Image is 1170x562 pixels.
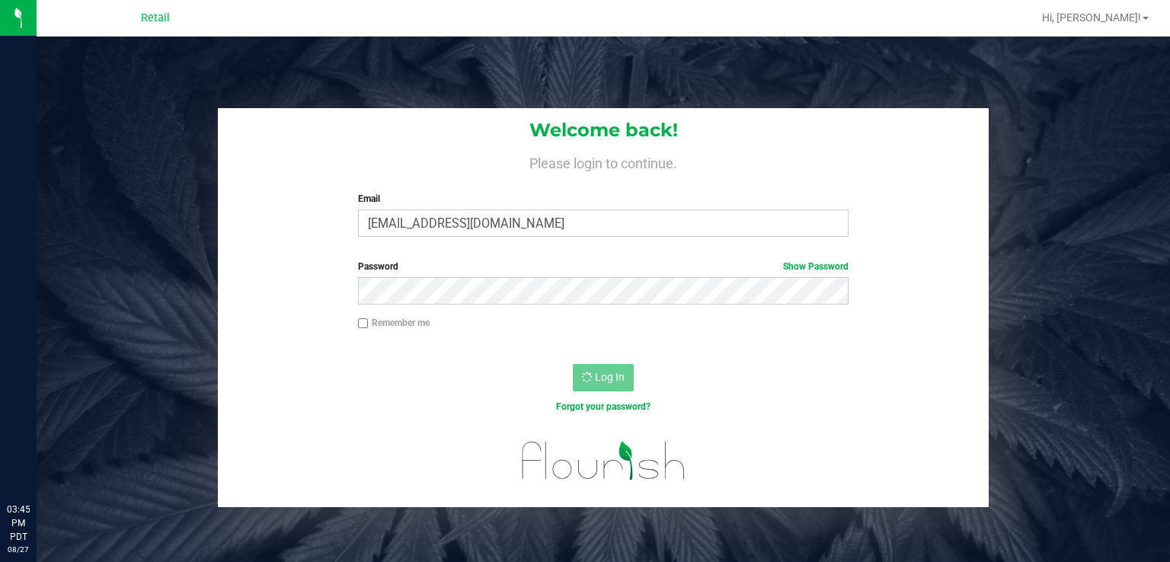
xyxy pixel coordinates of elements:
span: Password [358,261,398,272]
input: Remember me [358,318,369,329]
label: Remember me [358,316,430,330]
p: 08/27 [7,544,30,555]
p: 03:45 PM PDT [7,503,30,544]
a: Forgot your password? [556,401,651,412]
span: Hi, [PERSON_NAME]! [1042,11,1141,24]
span: Log In [595,371,625,383]
span: Retail [141,11,170,24]
label: Email [358,192,849,206]
h4: Please login to continue. [218,152,989,171]
img: flourish_logo.svg [507,429,700,491]
button: Log In [573,364,634,391]
h1: Welcome back! [218,120,989,140]
a: Show Password [783,261,849,272]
